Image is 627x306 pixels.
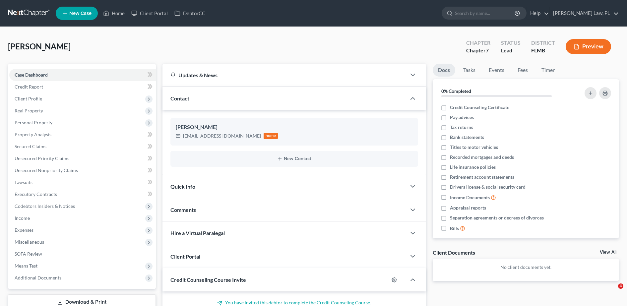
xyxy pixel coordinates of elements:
p: You have invited this debtor to complete the Credit Counseling Course. [170,299,418,306]
span: Unsecured Priority Claims [15,155,69,161]
span: Recorded mortgages and deeds [450,154,514,160]
span: Pay advices [450,114,474,121]
span: Codebtors Insiders & Notices [15,203,75,209]
div: [EMAIL_ADDRESS][DOMAIN_NAME] [183,133,261,139]
span: Separation agreements or decrees of divorces [450,214,544,221]
div: District [531,39,555,47]
span: Appraisal reports [450,205,486,211]
a: Credit Report [9,81,156,93]
div: [PERSON_NAME] [176,123,413,131]
div: Status [501,39,521,47]
span: 7 [486,47,489,53]
button: Preview [566,39,611,54]
span: SOFA Review [15,251,42,257]
iframe: Intercom live chat [604,283,620,299]
span: Lawsuits [15,179,32,185]
span: Drivers license & social security card [450,184,526,190]
span: Life insurance policies [450,164,496,170]
span: Secured Claims [15,144,46,149]
a: Executory Contracts [9,188,156,200]
a: Lawsuits [9,176,156,188]
a: Home [100,7,128,19]
span: Comments [170,207,196,213]
span: Executory Contracts [15,191,57,197]
span: New Case [69,11,92,16]
span: Client Profile [15,96,42,101]
span: Expenses [15,227,33,233]
span: Retirement account statements [450,174,514,180]
span: Hire a Virtual Paralegal [170,230,225,236]
a: Property Analysis [9,129,156,141]
span: Means Test [15,263,37,269]
a: Fees [512,64,533,77]
span: Titles to motor vehicles [450,144,498,151]
span: Quick Info [170,183,195,190]
a: Help [527,7,549,19]
a: Unsecured Priority Claims [9,153,156,164]
span: Credit Counseling Certificate [450,104,509,111]
div: FLMB [531,47,555,54]
a: Timer [536,64,560,77]
a: View All [600,250,616,255]
span: 4 [618,283,623,289]
span: Client Portal [170,253,200,260]
span: Credit Counseling Course Invite [170,276,246,283]
a: Events [483,64,510,77]
input: Search by name... [455,7,516,19]
span: Additional Documents [15,275,61,280]
strong: 0% Completed [441,88,471,94]
span: Bills [450,225,459,232]
a: SOFA Review [9,248,156,260]
div: Chapter [466,39,490,47]
span: Case Dashboard [15,72,48,78]
span: Property Analysis [15,132,51,137]
div: Updates & News [170,72,398,79]
span: Contact [170,95,189,101]
span: Unsecured Nonpriority Claims [15,167,78,173]
a: Tasks [458,64,481,77]
span: [PERSON_NAME] [8,41,71,51]
a: [PERSON_NAME] Law, PL [550,7,619,19]
span: Income Documents [450,194,490,201]
div: Lead [501,47,521,54]
a: Unsecured Nonpriority Claims [9,164,156,176]
a: DebtorCC [171,7,209,19]
span: Personal Property [15,120,52,125]
button: New Contact [176,156,413,161]
span: Bank statements [450,134,484,141]
a: Client Portal [128,7,171,19]
p: No client documents yet. [438,264,614,271]
span: Real Property [15,108,43,113]
span: Credit Report [15,84,43,90]
div: Client Documents [433,249,475,256]
span: Income [15,215,30,221]
span: Miscellaneous [15,239,44,245]
a: Secured Claims [9,141,156,153]
a: Case Dashboard [9,69,156,81]
a: Docs [433,64,455,77]
div: Chapter [466,47,490,54]
div: home [264,133,278,139]
span: Tax returns [450,124,473,131]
